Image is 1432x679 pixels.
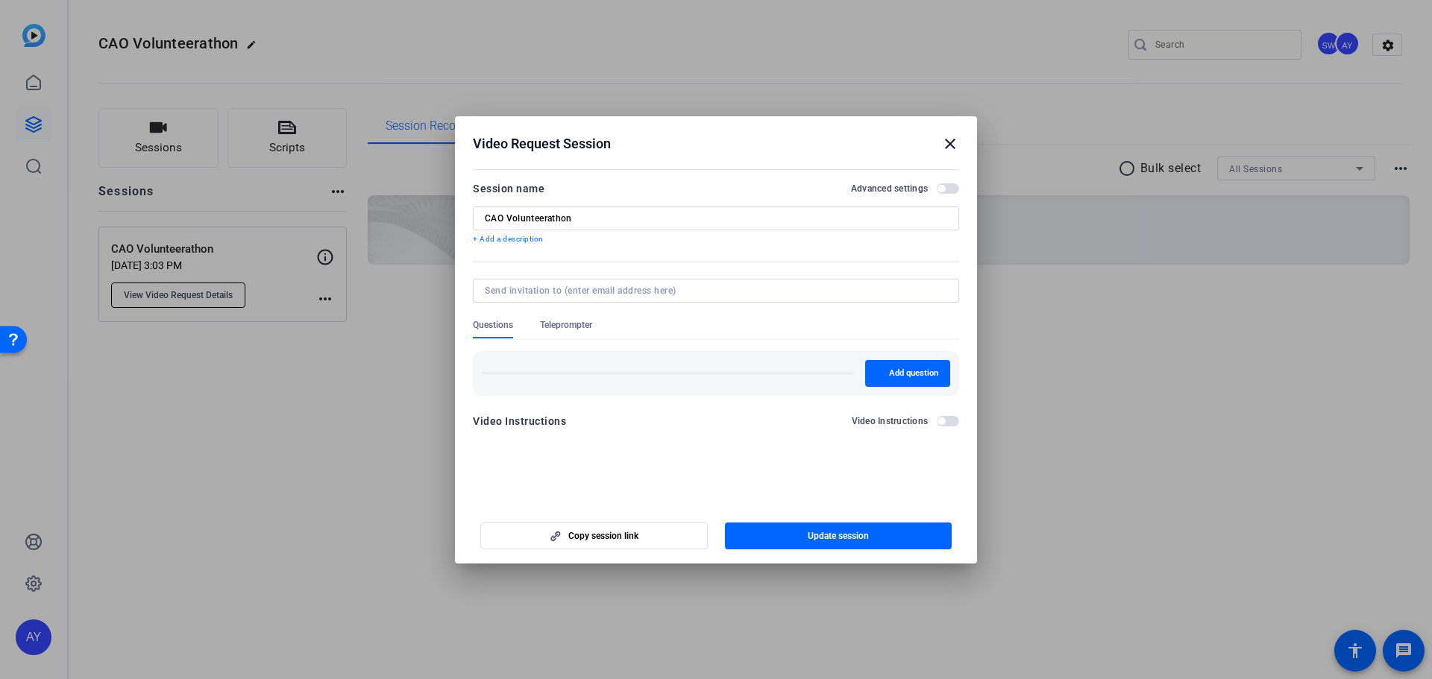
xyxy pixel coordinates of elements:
div: Session name [473,180,544,198]
div: Video Request Session [473,135,959,153]
button: Add question [865,360,950,387]
mat-icon: close [941,135,959,153]
span: Teleprompter [540,319,592,331]
span: Add question [889,367,938,379]
span: Update session [808,530,869,542]
p: + Add a description [473,233,959,245]
h2: Video Instructions [852,415,929,427]
div: Video Instructions [473,412,566,430]
input: Send invitation to (enter email address here) [485,285,941,297]
span: Copy session link [568,530,638,542]
button: Copy session link [480,522,708,549]
button: Update session [725,522,952,549]
span: Questions [473,319,513,331]
input: Enter Session Name [485,212,947,224]
h2: Advanced settings [851,183,928,195]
